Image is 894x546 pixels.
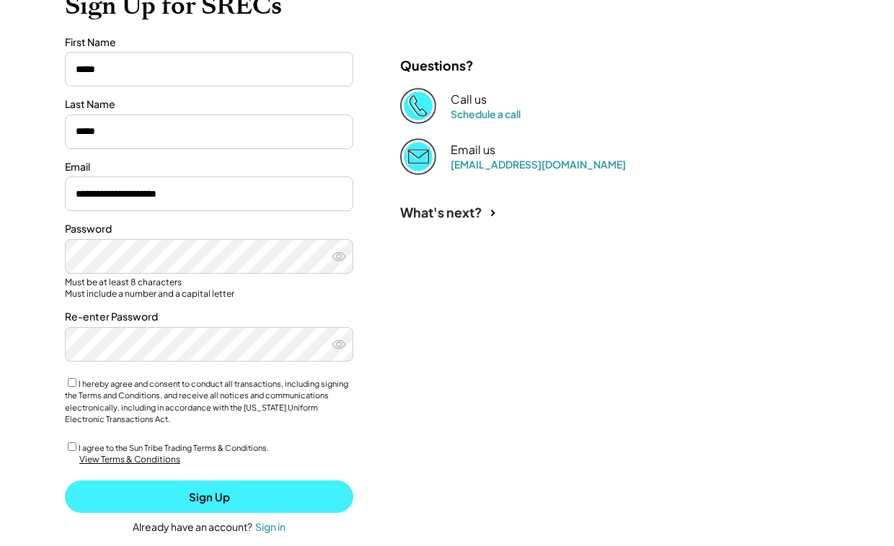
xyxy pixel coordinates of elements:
div: Questions? [400,57,474,73]
div: Email [65,160,353,174]
label: I agree to the Sun Tribe Trading Terms & Conditions. [79,443,269,452]
div: View Terms & Conditions [79,454,180,466]
div: Last Name [65,97,353,112]
div: Re-enter Password [65,310,353,324]
div: Password [65,222,353,236]
label: I hereby agree and consent to conduct all transactions, including signing the Terms and Condition... [65,379,348,424]
div: What's next? [400,204,482,220]
div: Call us [451,92,487,107]
img: Email%202%403x.png [400,138,436,174]
button: Sign Up [65,480,353,513]
img: Phone%20copy%403x.png [400,88,436,124]
a: Schedule a call [451,107,521,120]
div: Must be at least 8 characters Must include a number and a capital letter [65,277,353,299]
div: First Name [65,35,353,50]
div: Email us [451,143,495,158]
div: Sign in [255,520,286,533]
div: Already have an account? [133,520,252,534]
a: [EMAIL_ADDRESS][DOMAIN_NAME] [451,158,626,171]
